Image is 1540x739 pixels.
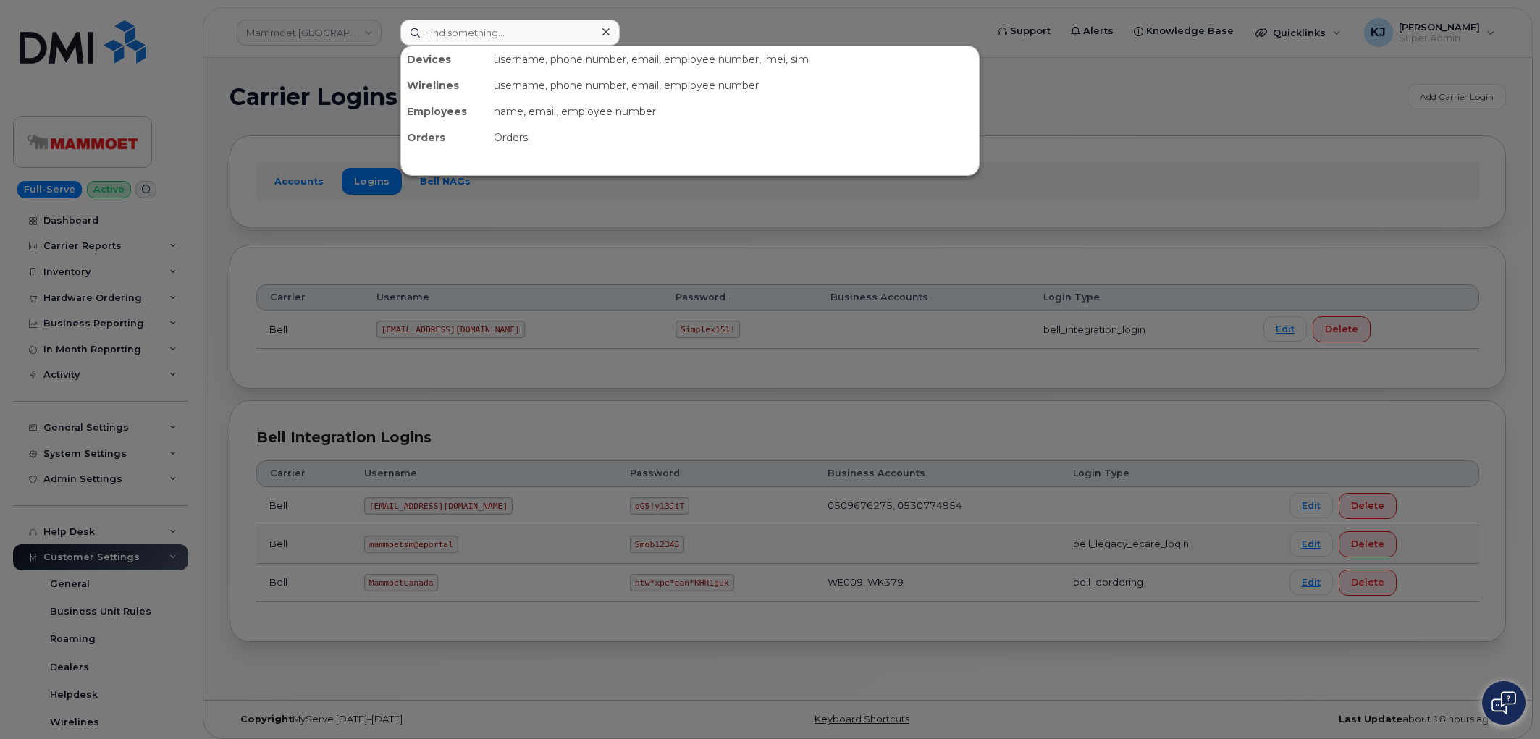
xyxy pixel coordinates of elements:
div: username, phone number, email, employee number [488,72,979,98]
div: name, email, employee number [488,98,979,124]
div: Orders [401,124,488,151]
div: Employees [401,98,488,124]
div: username, phone number, email, employee number, imei, sim [488,46,979,72]
div: Orders [488,124,979,151]
div: Devices [401,46,488,72]
img: Open chat [1491,691,1516,714]
div: Wirelines [401,72,488,98]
